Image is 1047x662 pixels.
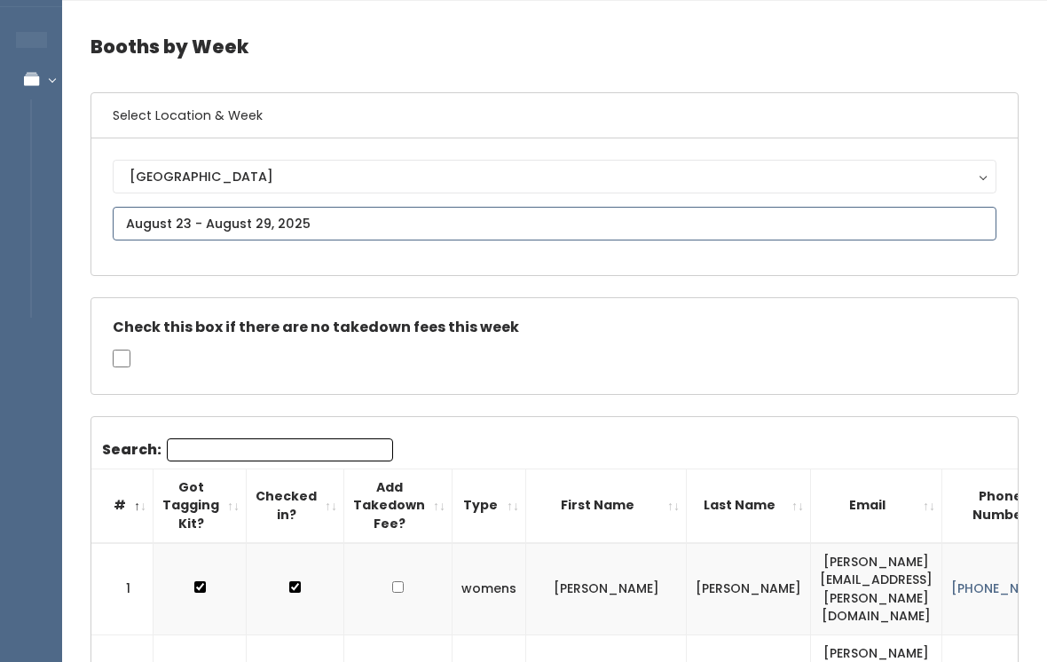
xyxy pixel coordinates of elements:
[130,167,980,186] div: [GEOGRAPHIC_DATA]
[113,160,996,193] button: [GEOGRAPHIC_DATA]
[102,438,393,461] label: Search:
[247,469,344,542] th: Checked in?: activate to sort column ascending
[154,469,247,542] th: Got Tagging Kit?: activate to sort column ascending
[811,543,942,635] td: [PERSON_NAME][EMAIL_ADDRESS][PERSON_NAME][DOMAIN_NAME]
[91,93,1018,138] h6: Select Location & Week
[91,469,154,542] th: #: activate to sort column descending
[91,543,154,635] td: 1
[113,207,996,240] input: August 23 - August 29, 2025
[687,469,811,542] th: Last Name: activate to sort column ascending
[113,319,996,335] h5: Check this box if there are no takedown fees this week
[526,469,687,542] th: First Name: activate to sort column ascending
[167,438,393,461] input: Search:
[687,543,811,635] td: [PERSON_NAME]
[344,469,453,542] th: Add Takedown Fee?: activate to sort column ascending
[453,543,526,635] td: womens
[91,22,1019,71] h4: Booths by Week
[811,469,942,542] th: Email: activate to sort column ascending
[453,469,526,542] th: Type: activate to sort column ascending
[526,543,687,635] td: [PERSON_NAME]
